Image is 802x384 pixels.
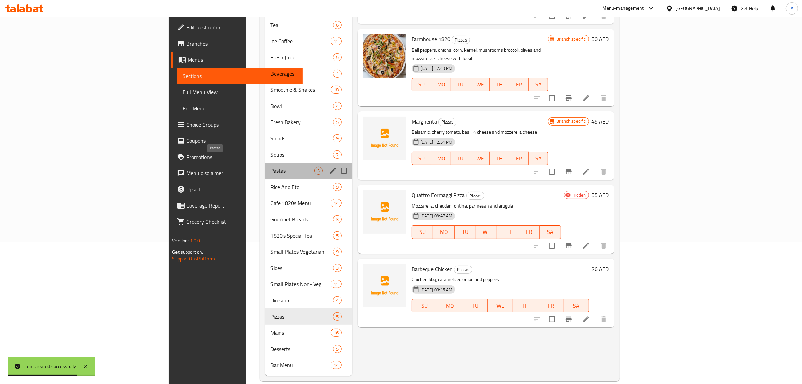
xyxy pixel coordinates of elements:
span: 6 [333,22,341,28]
span: Pizzas [467,192,484,200]
span: Pizzas [454,266,472,273]
span: Fresh Juice [270,53,333,61]
div: items [333,70,342,78]
a: Edit menu item [582,242,590,250]
span: 5 [333,232,341,239]
span: Sections [183,72,297,80]
div: Smoothie & Shakes18 [265,82,352,98]
button: TU [451,78,471,91]
div: Beverages [270,70,333,78]
div: Pastas3edit [265,163,352,179]
span: 5 [333,346,341,352]
span: 3 [315,168,322,174]
div: Bowl4 [265,98,352,114]
span: 16 [331,330,341,336]
button: WE [488,299,513,312]
span: [DATE] 03:15 AM [418,286,455,293]
div: Pizzas [438,118,456,126]
span: Pizzas [439,118,456,126]
span: 18 [331,87,341,93]
span: WE [473,80,487,89]
div: Rice And Etc [270,183,333,191]
div: Bar Menu14 [265,357,352,373]
span: Margherita [412,116,437,127]
div: Cafe 1820s Menu14 [265,195,352,211]
span: 9 [333,184,341,190]
a: Promotions [171,149,303,165]
span: Soups [270,150,333,159]
p: Bell peppers, onions, corn, kernel, mushrooms broccoli, olives and mozzarella 4 cheese with basil [412,46,548,63]
h6: 50 AED [592,34,609,44]
span: SA [532,154,546,163]
span: [DATE] 12:51 PM [418,139,455,145]
button: Branch-specific-item [560,238,577,254]
span: SA [567,301,586,311]
button: SU [412,152,431,165]
img: Farmhouse 1820 [363,34,406,78]
span: WE [473,154,487,163]
h6: 26 AED [592,264,609,274]
a: Edit Menu [177,100,303,116]
div: Small Plates Non- Veg11 [265,276,352,292]
div: 1820's Special Tea [270,231,333,240]
div: Ice Coffee [270,37,331,45]
div: Desserts5 [265,341,352,357]
button: Branch-specific-item [560,311,577,327]
a: Full Menu View [177,84,303,100]
span: 9 [333,249,341,255]
span: Select to update [545,239,559,253]
span: Bowl [270,102,333,110]
div: items [333,118,342,126]
p: Chichen bbq, caramelized onion and peppers [412,275,589,284]
span: Branches [186,39,297,48]
span: Cafe 1820s Menu [270,199,331,207]
div: Fresh Bakery [270,118,333,126]
h6: 45 AED [592,117,609,126]
span: Desserts [270,345,333,353]
div: items [333,296,342,304]
span: Hidden [570,192,589,198]
div: items [331,280,342,288]
div: Item created successfully [24,363,76,370]
span: A [791,5,793,12]
div: items [333,264,342,272]
div: items [314,167,323,175]
div: items [333,312,342,321]
img: Quattro Formaggi Pizza [363,190,406,234]
button: SU [412,299,437,312]
button: TH [490,152,509,165]
div: items [331,361,342,369]
span: 14 [331,362,341,368]
div: Small Plates Vegetarian [270,248,333,256]
span: FR [521,227,537,237]
a: Sections [177,68,303,84]
button: TU [451,152,471,165]
div: Menu-management [603,4,644,12]
span: Edit Menu [183,104,297,112]
span: Branch specific [554,118,588,125]
button: FR [509,78,529,91]
span: TH [492,80,507,89]
span: SU [415,227,430,237]
span: 5 [333,54,341,61]
span: Smoothie & Shakes [270,86,331,94]
button: SU [412,225,433,239]
span: TU [454,154,468,163]
span: Bar Menu [270,361,331,369]
span: Dimsum [270,296,333,304]
span: Barbeque Chicken [412,264,453,274]
span: 5 [333,313,341,320]
a: Upsell [171,181,303,197]
span: Grocery Checklist [186,218,297,226]
a: Edit menu item [582,168,590,176]
span: Select to update [545,91,559,105]
div: Small Plates Vegetarian9 [265,244,352,260]
div: Pizzas [466,192,484,200]
span: Promotions [186,153,297,161]
span: TU [465,301,485,311]
div: Sides3 [265,260,352,276]
div: Pizzas [454,266,472,274]
span: Pizzas [270,312,333,321]
div: items [333,53,342,61]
